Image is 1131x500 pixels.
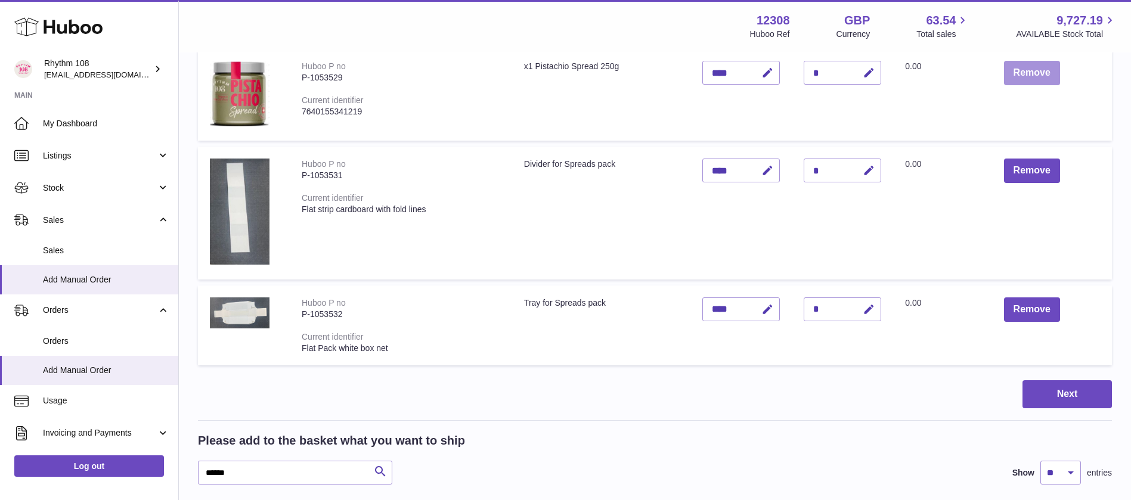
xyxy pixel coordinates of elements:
[916,13,969,40] a: 63.54 Total sales
[302,72,500,83] div: P-1053529
[1056,13,1103,29] span: 9,727.19
[757,13,790,29] strong: 12308
[844,13,870,29] strong: GBP
[926,13,956,29] span: 63.54
[210,159,269,265] img: Divider for Spreads pack
[43,182,157,194] span: Stock
[1004,297,1060,322] button: Remove
[44,58,151,80] div: Rhythm 108
[512,49,690,141] td: x1 Pistachio Spread 250g
[1004,61,1060,85] button: Remove
[1087,467,1112,479] span: entries
[44,70,175,79] span: [EMAIL_ADDRESS][DOMAIN_NAME]
[1004,159,1060,183] button: Remove
[43,427,157,439] span: Invoicing and Payments
[43,245,169,256] span: Sales
[1022,380,1112,408] button: Next
[302,193,364,203] div: Current identifier
[302,106,500,117] div: 7640155341219
[302,95,364,105] div: Current identifier
[302,343,500,354] div: Flat Pack white box net
[302,61,346,71] div: Huboo P no
[14,60,32,78] img: orders@rhythm108.com
[1012,467,1034,479] label: Show
[210,297,269,329] img: Tray for Spreads pack
[905,61,921,71] span: 0.00
[1016,13,1117,40] a: 9,727.19 AVAILABLE Stock Total
[905,298,921,308] span: 0.00
[836,29,870,40] div: Currency
[302,170,500,181] div: P-1053531
[43,365,169,376] span: Add Manual Order
[302,159,346,169] div: Huboo P no
[210,61,269,126] img: x1 Pistachio Spread 250g
[14,455,164,477] a: Log out
[43,215,157,226] span: Sales
[43,305,157,316] span: Orders
[512,285,690,365] td: Tray for Spreads pack
[43,395,169,406] span: Usage
[1016,29,1117,40] span: AVAILABLE Stock Total
[302,204,500,215] div: Flat strip cardboard with fold lines
[512,147,690,279] td: Divider for Spreads pack
[43,150,157,162] span: Listings
[302,309,500,320] div: P-1053532
[43,118,169,129] span: My Dashboard
[750,29,790,40] div: Huboo Ref
[43,336,169,347] span: Orders
[43,274,169,285] span: Add Manual Order
[905,159,921,169] span: 0.00
[302,332,364,341] div: Current identifier
[302,298,346,308] div: Huboo P no
[916,29,969,40] span: Total sales
[198,433,465,449] h2: Please add to the basket what you want to ship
